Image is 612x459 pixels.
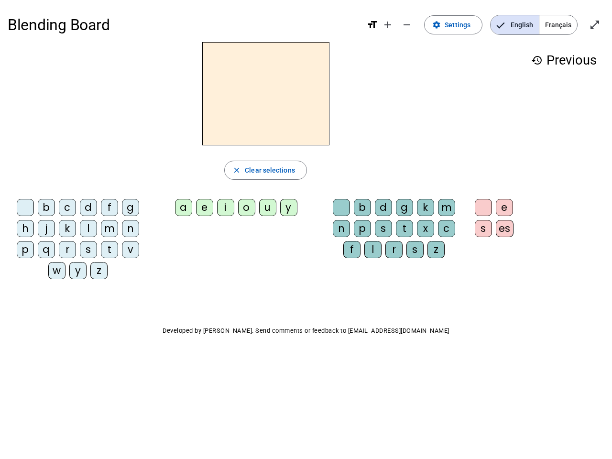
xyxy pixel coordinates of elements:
div: s [80,241,97,258]
div: x [417,220,434,237]
div: j [38,220,55,237]
div: p [17,241,34,258]
div: e [196,199,213,216]
div: d [80,199,97,216]
mat-icon: open_in_full [589,19,601,31]
h3: Previous [531,50,597,71]
div: i [217,199,234,216]
mat-icon: remove [401,19,413,31]
div: b [354,199,371,216]
div: k [59,220,76,237]
button: Settings [424,15,482,34]
div: k [417,199,434,216]
div: r [385,241,403,258]
mat-button-toggle-group: Language selection [490,15,578,35]
div: b [38,199,55,216]
h1: Blending Board [8,10,359,40]
div: m [438,199,455,216]
div: c [438,220,455,237]
mat-icon: format_size [367,19,378,31]
div: s [375,220,392,237]
div: a [175,199,192,216]
div: p [354,220,371,237]
div: es [496,220,514,237]
div: n [333,220,350,237]
div: s [475,220,492,237]
div: u [259,199,276,216]
div: z [90,262,108,279]
div: q [38,241,55,258]
span: Français [539,15,577,34]
span: English [491,15,539,34]
mat-icon: settings [432,21,441,29]
div: t [101,241,118,258]
div: y [280,199,297,216]
span: Clear selections [245,164,295,176]
mat-icon: close [232,166,241,175]
div: l [364,241,382,258]
div: n [122,220,139,237]
div: l [80,220,97,237]
div: c [59,199,76,216]
div: w [48,262,66,279]
div: y [69,262,87,279]
mat-icon: add [382,19,393,31]
mat-icon: history [531,55,543,66]
div: v [122,241,139,258]
div: f [343,241,361,258]
div: z [427,241,445,258]
button: Increase font size [378,15,397,34]
div: r [59,241,76,258]
div: d [375,199,392,216]
button: Enter full screen [585,15,604,34]
div: f [101,199,118,216]
button: Clear selections [224,161,307,180]
button: Decrease font size [397,15,416,34]
p: Developed by [PERSON_NAME]. Send comments or feedback to [EMAIL_ADDRESS][DOMAIN_NAME] [8,325,604,337]
div: o [238,199,255,216]
div: m [101,220,118,237]
div: t [396,220,413,237]
div: g [122,199,139,216]
div: e [496,199,513,216]
span: Settings [445,19,470,31]
div: s [406,241,424,258]
div: g [396,199,413,216]
div: h [17,220,34,237]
